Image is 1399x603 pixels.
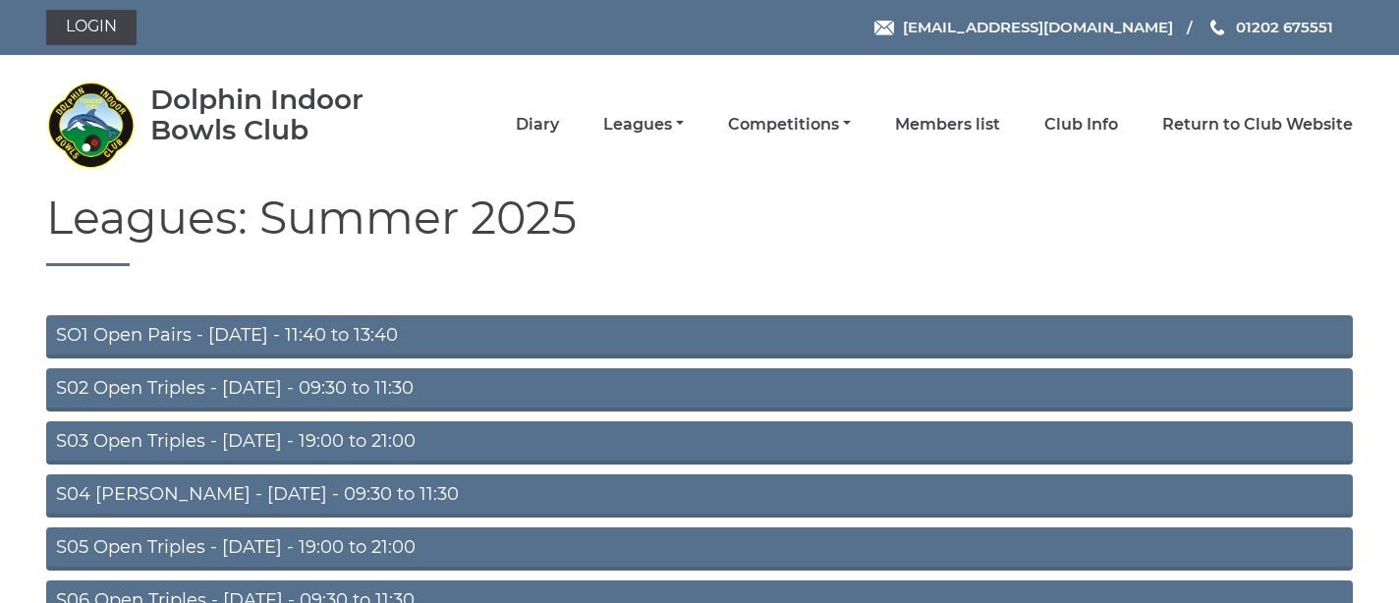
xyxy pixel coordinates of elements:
[903,18,1173,36] span: [EMAIL_ADDRESS][DOMAIN_NAME]
[603,114,684,136] a: Leagues
[1044,114,1118,136] a: Club Info
[1207,16,1333,38] a: Phone us 01202 675551
[1236,18,1333,36] span: 01202 675551
[895,114,1000,136] a: Members list
[46,81,135,169] img: Dolphin Indoor Bowls Club
[874,21,894,35] img: Email
[728,114,851,136] a: Competitions
[1210,20,1224,35] img: Phone us
[150,84,420,145] div: Dolphin Indoor Bowls Club
[46,421,1353,465] a: S03 Open Triples - [DATE] - 19:00 to 21:00
[46,527,1353,571] a: S05 Open Triples - [DATE] - 19:00 to 21:00
[46,193,1353,266] h1: Leagues: Summer 2025
[46,474,1353,518] a: S04 [PERSON_NAME] - [DATE] - 09:30 to 11:30
[46,10,137,45] a: Login
[46,315,1353,358] a: SO1 Open Pairs - [DATE] - 11:40 to 13:40
[516,114,559,136] a: Diary
[1162,114,1353,136] a: Return to Club Website
[46,368,1353,411] a: S02 Open Triples - [DATE] - 09:30 to 11:30
[874,16,1173,38] a: Email [EMAIL_ADDRESS][DOMAIN_NAME]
